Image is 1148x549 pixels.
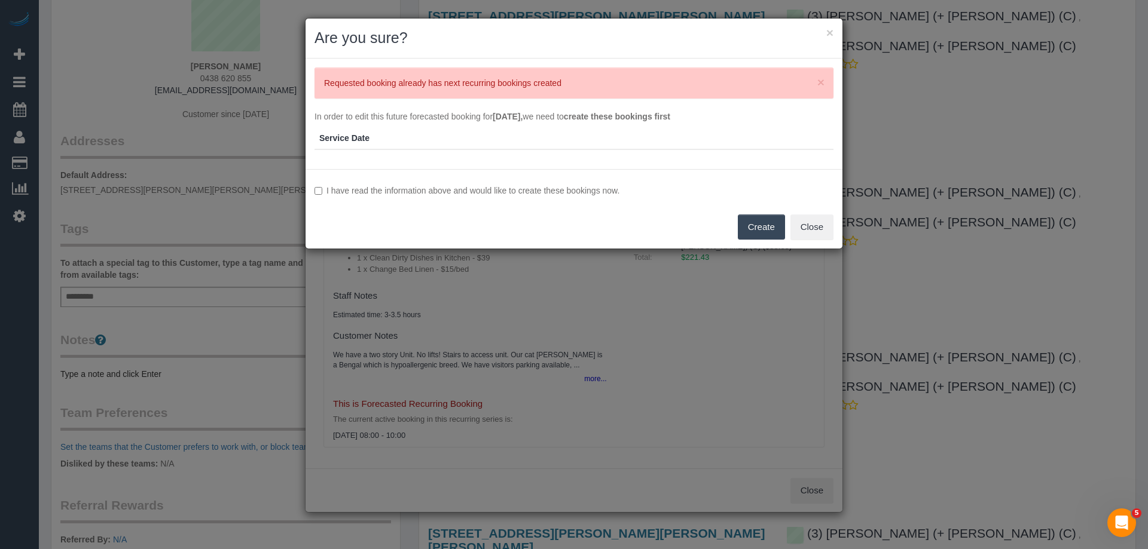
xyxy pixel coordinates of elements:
[738,214,785,240] button: Create
[315,111,833,122] p: In order to edit this future forecasted booking for we need to
[826,26,833,39] button: ×
[1107,508,1136,537] iframe: Intercom live chat
[324,77,812,89] p: Requested booking already has next recurring bookings created
[564,112,670,121] strong: create these bookings first
[817,75,825,89] span: ×
[315,127,833,149] th: Service Date
[790,214,833,240] button: Close
[315,27,833,49] h2: Are you sure?
[493,112,523,121] strong: [DATE],
[1132,508,1141,518] span: 5
[315,187,322,195] input: I have read the information above and would like to create these bookings now.
[817,76,825,88] button: Close
[315,185,833,197] label: I have read the information above and would like to create these bookings now.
